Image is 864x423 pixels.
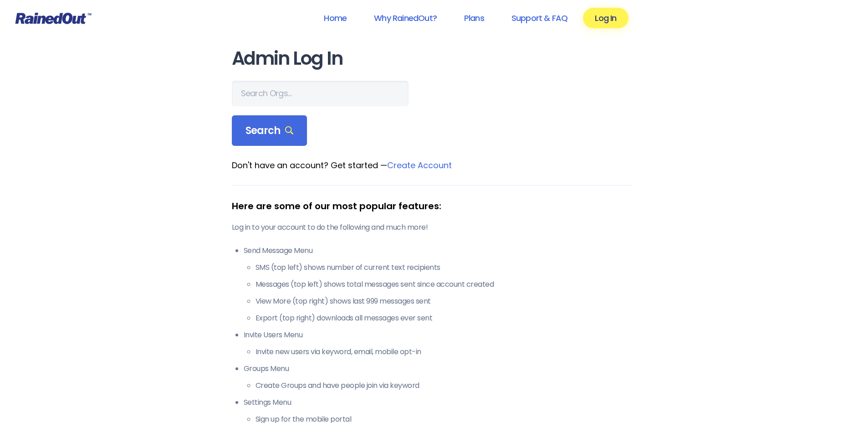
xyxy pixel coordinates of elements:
li: Messages (top left) shows total messages sent since account created [256,279,633,290]
a: Support & FAQ [500,8,579,28]
li: View More (top right) shows last 999 messages sent [256,296,633,307]
h1: Admin Log In [232,48,633,69]
a: Create Account [387,160,452,171]
div: Here are some of our most popular features: [232,199,633,213]
li: Create Groups and have people join via keyword [256,380,633,391]
a: Home [312,8,358,28]
a: Why RainedOut? [362,8,449,28]
li: Invite new users via keyword, email, mobile opt-in [256,346,633,357]
a: Plans [452,8,496,28]
li: Invite Users Menu [244,330,633,357]
div: Search [232,115,307,146]
li: Groups Menu [244,363,633,391]
li: Send Message Menu [244,245,633,324]
li: Export (top right) downloads all messages ever sent [256,313,633,324]
input: Search Orgs… [232,81,409,106]
span: Search [245,124,294,137]
p: Log in to your account to do the following and much more! [232,222,633,233]
li: SMS (top left) shows number of current text recipients [256,262,633,273]
a: Log In [583,8,628,28]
